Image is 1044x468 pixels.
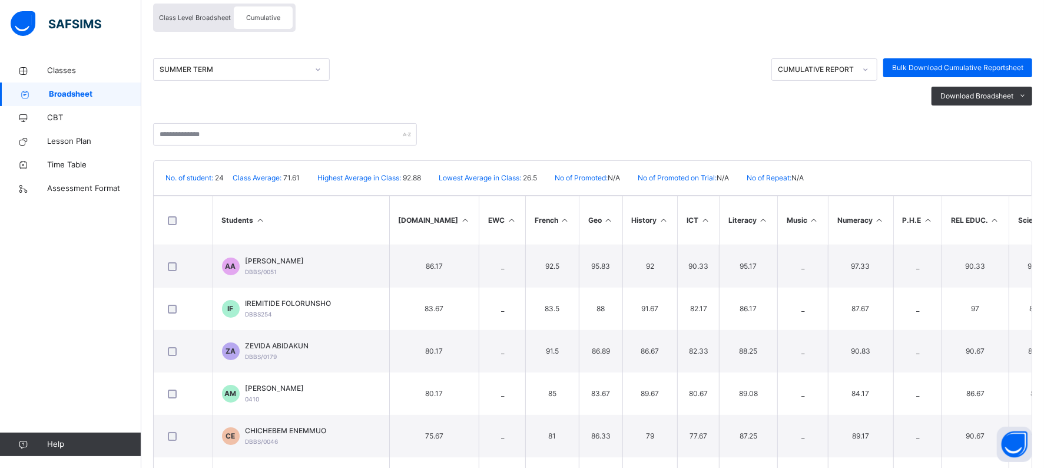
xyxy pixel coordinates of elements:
span: Lowest Average in Class: [439,173,521,182]
td: 83.67 [579,373,622,415]
th: ICT [678,196,720,245]
span: Download Broadsheet [940,91,1013,101]
span: 0410 [246,396,260,403]
i: Sort in Ascending Order [809,216,819,225]
span: N/A [717,173,729,182]
span: Bulk Download Cumulative Reportsheet [892,62,1023,73]
span: IF [228,304,234,314]
td: 80.17 [389,373,479,415]
td: _ [893,330,942,373]
td: 89.17 [828,415,893,457]
span: Cumulative [246,14,280,22]
td: 86.67 [622,330,678,373]
span: [PERSON_NAME] [246,256,304,266]
td: 92.5 [526,245,579,288]
span: IREMITIDE FOLORUNSHO [246,298,332,309]
span: DBBS/0179 [246,353,277,360]
i: Sort in Ascending Order [758,216,768,225]
i: Sort in Ascending Order [659,216,669,225]
button: Open asap [997,427,1032,462]
span: Class Level Broadsheet [159,14,231,22]
th: Geo [579,196,622,245]
th: Literacy [720,196,778,245]
span: [PERSON_NAME] [246,383,304,394]
td: 97 [942,288,1009,330]
td: _ [777,288,828,330]
td: _ [479,288,526,330]
td: _ [893,373,942,415]
span: ZA [226,346,236,357]
i: Sort in Ascending Order [990,216,1000,225]
span: Time Table [47,159,141,171]
img: safsims [11,11,101,36]
td: 79 [622,415,678,457]
span: CHICHEBEM ENEMMUO [246,426,327,436]
i: Sort in Ascending Order [700,216,710,225]
td: _ [777,373,828,415]
i: Sort in Ascending Order [874,216,884,225]
span: 26.5 [521,173,537,182]
th: History [622,196,678,245]
span: Lesson Plan [47,136,141,147]
td: _ [479,245,526,288]
td: _ [777,245,828,288]
td: 82.33 [678,330,720,373]
td: 86.89 [579,330,622,373]
span: N/A [608,173,620,182]
span: DBBS/0051 [246,268,277,275]
td: 83.5 [526,288,579,330]
i: Sort in Ascending Order [604,216,614,225]
td: 87.67 [828,288,893,330]
td: 84.17 [828,373,893,415]
td: 90.67 [942,330,1009,373]
i: Sort Ascending [256,216,266,225]
span: No of Promoted on Trial: [638,173,717,182]
td: 86.17 [389,245,479,288]
td: 87.25 [720,415,778,457]
span: CBT [47,112,141,124]
span: ZEVIDA ABIDAKUN [246,341,309,351]
span: Classes [47,65,141,77]
td: 85 [526,373,579,415]
td: 88 [579,288,622,330]
td: 88.25 [720,330,778,373]
span: DBBS/0046 [246,438,279,445]
th: Music [777,196,828,245]
span: No. of student: [165,173,213,182]
span: Class Average: [233,173,281,182]
span: CE [226,431,236,441]
th: REL EDUC. [942,196,1009,245]
i: Sort in Ascending Order [460,216,470,225]
td: _ [777,330,828,373]
td: 90.33 [942,245,1009,288]
i: Sort in Ascending Order [506,216,516,225]
td: 86.33 [579,415,622,457]
td: _ [893,245,942,288]
td: 86.67 [942,373,1009,415]
td: _ [777,415,828,457]
td: _ [479,330,526,373]
td: _ [893,415,942,457]
td: 82.17 [678,288,720,330]
td: 91.67 [622,288,678,330]
td: _ [893,288,942,330]
td: 80.67 [678,373,720,415]
td: 89.67 [622,373,678,415]
span: No of Repeat: [747,173,791,182]
td: 80.17 [389,330,479,373]
span: No of Promoted: [555,173,608,182]
td: 95.83 [579,245,622,288]
td: 89.08 [720,373,778,415]
td: 92 [622,245,678,288]
td: _ [479,415,526,457]
td: 81 [526,415,579,457]
th: EWC [479,196,526,245]
i: Sort in Ascending Order [560,216,570,225]
div: SUMMER TERM [160,64,308,75]
td: _ [479,373,526,415]
span: N/A [791,173,804,182]
span: 71.61 [281,173,300,182]
th: Students [213,196,389,245]
td: 75.67 [389,415,479,457]
span: 92.88 [401,173,421,182]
